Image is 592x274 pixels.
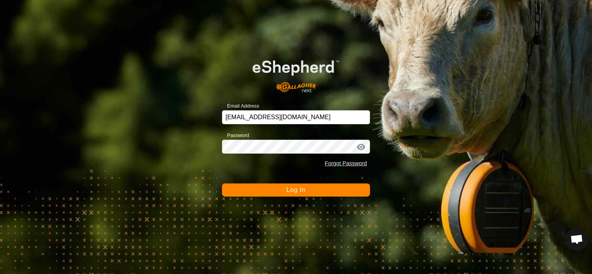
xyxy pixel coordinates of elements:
[565,228,589,251] div: Open chat
[286,187,305,193] span: Log In
[222,110,370,124] input: Email Address
[222,183,370,197] button: Log In
[222,132,249,139] label: Password
[222,102,259,110] label: Email Address
[325,160,367,166] a: Forgot Password
[237,48,355,98] img: E-shepherd Logo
